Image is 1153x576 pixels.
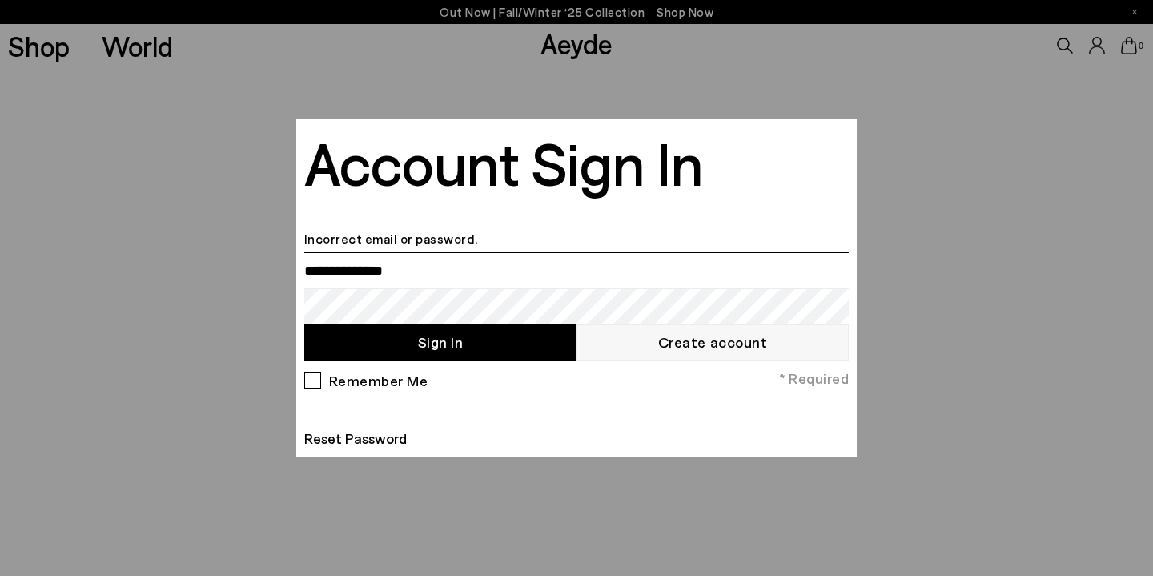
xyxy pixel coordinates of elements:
h2: Account Sign In [304,130,703,194]
li: Incorrect email or password. [304,228,849,249]
button: Sign In [304,324,576,361]
a: Create account [576,324,849,361]
a: Reset Password [304,429,407,447]
span: * Required [779,369,849,389]
label: Remember Me [324,372,428,387]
